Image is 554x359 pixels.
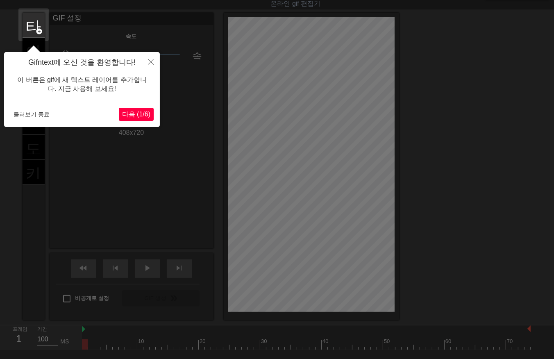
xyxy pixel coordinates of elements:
[119,108,154,121] button: 다음
[10,67,154,102] div: 이 버튼은 gif에 새 텍스트 레이어를 추가합니다. 지금 사용해 보세요!
[122,111,150,118] span: 다음 (1/6)
[10,58,154,67] h4: Gifntext에 오신 것을 환영합니다!
[10,108,53,120] button: 둘러보기 종료
[142,52,160,71] button: 닫다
